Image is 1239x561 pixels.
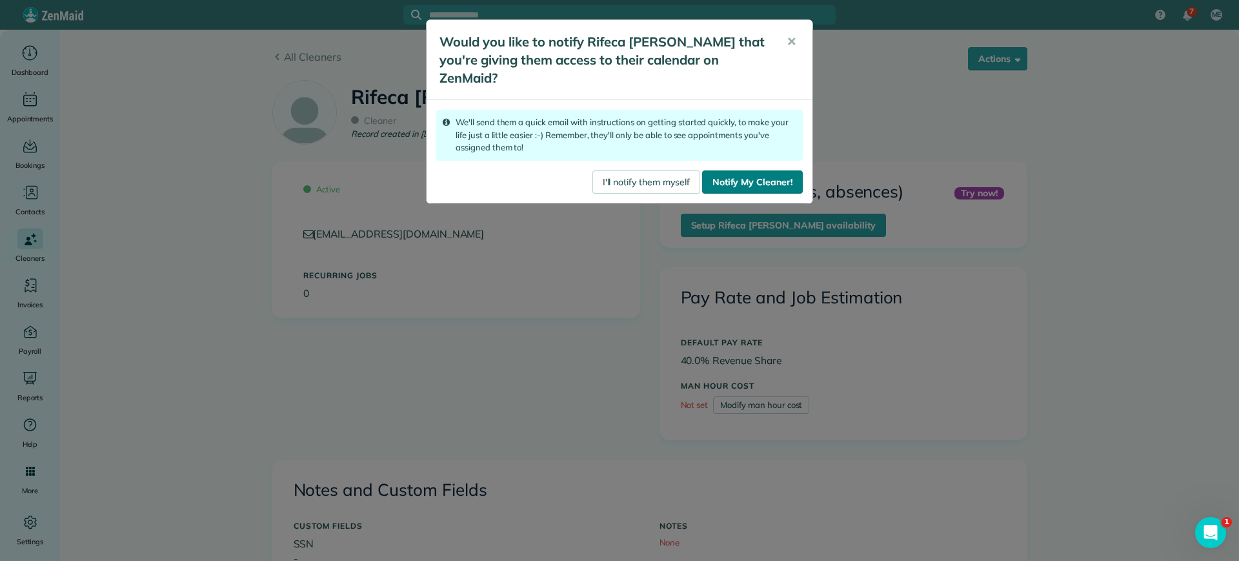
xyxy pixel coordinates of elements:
a: Notify My Cleaner! [702,170,803,194]
span: 1 [1222,517,1232,527]
h5: Would you like to notify Rifeca [PERSON_NAME] that you're giving them access to their calendar on... [439,33,769,87]
span: ✕ [787,34,796,49]
div: We'll send them a quick email with instructions on getting started quickly, to make your life jus... [436,110,803,161]
a: I'll notify them myself [592,170,700,194]
iframe: Intercom live chat [1195,517,1226,548]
